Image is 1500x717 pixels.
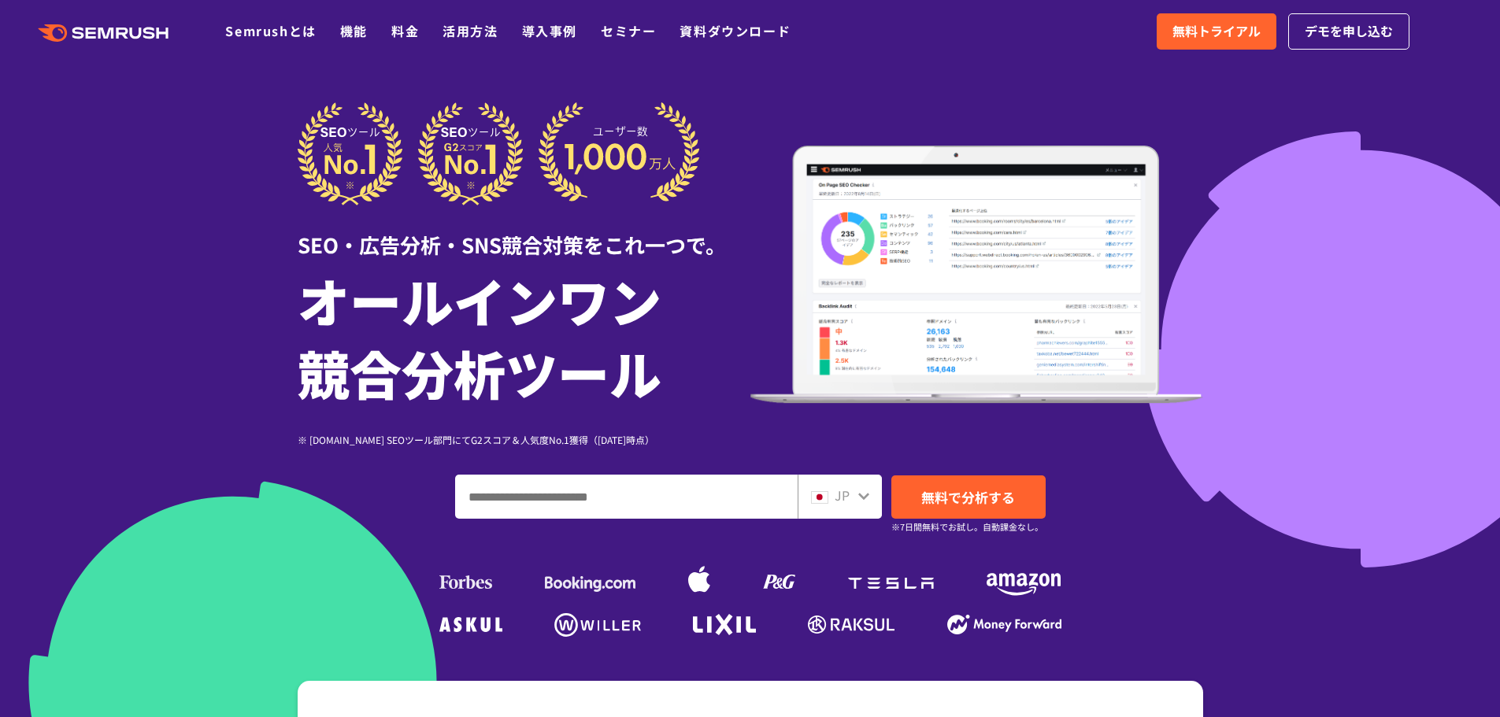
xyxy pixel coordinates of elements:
a: 活用方法 [443,21,498,40]
span: 無料トライアル [1172,21,1261,42]
a: 機能 [340,21,368,40]
span: JP [835,486,850,504]
a: 無料トライアル [1157,13,1276,50]
input: ドメイン、キーワードまたはURLを入力してください [456,475,797,518]
a: 料金 [391,21,419,40]
a: Semrushとは [225,21,316,40]
small: ※7日間無料でお試し。自動課金なし。 [891,519,1043,534]
span: デモを申し込む [1305,21,1393,42]
span: 無料で分析する [921,487,1015,507]
a: デモを申し込む [1288,13,1409,50]
h1: オールインワン 競合分析ツール [298,264,750,408]
a: 資料ダウンロード [680,21,791,40]
a: 導入事例 [522,21,577,40]
a: 無料で分析する [891,475,1046,519]
div: SEO・広告分析・SNS競合対策をこれ一つで。 [298,205,750,260]
div: ※ [DOMAIN_NAME] SEOツール部門にてG2スコア＆人気度No.1獲得（[DATE]時点） [298,432,750,447]
a: セミナー [601,21,656,40]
